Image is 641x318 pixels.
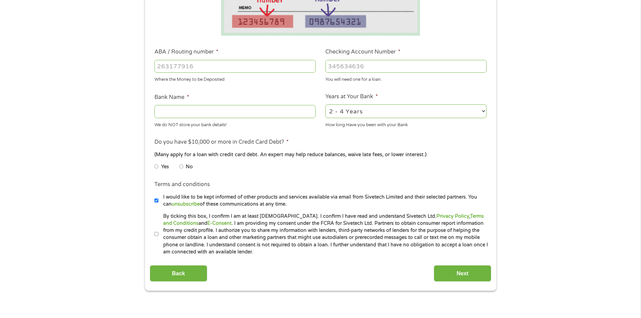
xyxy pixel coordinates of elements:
a: unsubscribe [172,201,200,207]
a: E-Consent [207,220,232,226]
label: I would like to be kept informed of other products and services available via email from Sivetech... [158,193,489,208]
div: You will need one for a loan. [325,74,487,83]
label: Terms and conditions [154,181,210,188]
input: 263177916 [154,60,316,73]
a: Terms and Conditions [163,213,484,226]
div: Where the Money to be Deposited [154,74,316,83]
div: How long Have you been with your Bank [325,119,487,128]
a: Privacy Policy [436,213,469,219]
input: Next [434,265,491,282]
label: Checking Account Number [325,48,400,56]
label: By ticking this box, I confirm I am at least [DEMOGRAPHIC_DATA]. I confirm I have read and unders... [158,213,489,256]
div: (Many apply for a loan with credit card debt. An expert may help reduce balances, waive late fees... [154,151,486,158]
input: Back [150,265,207,282]
div: We do NOT store your bank details! [154,119,316,128]
label: Bank Name [154,94,189,101]
label: Years at Your Bank [325,93,378,100]
label: ABA / Routing number [154,48,218,56]
label: Yes [161,163,169,171]
label: Do you have $10,000 or more in Credit Card Debt? [154,139,289,146]
label: No [186,163,193,171]
input: 345634636 [325,60,487,73]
